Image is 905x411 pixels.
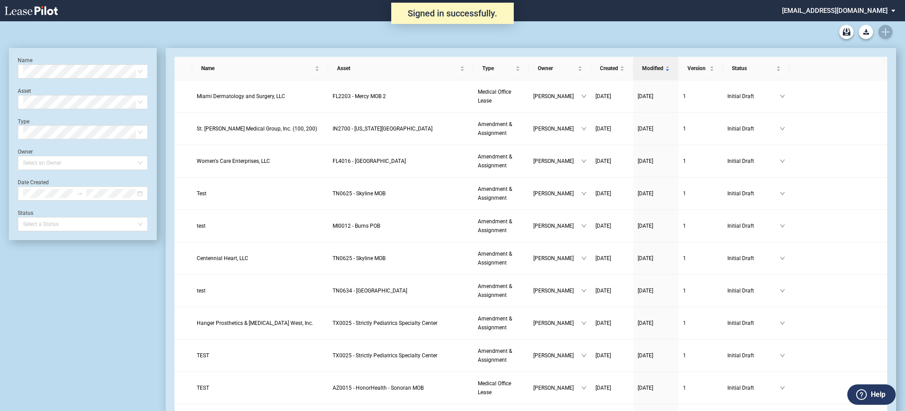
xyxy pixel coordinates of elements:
span: [PERSON_NAME] [533,286,581,295]
span: TEST [197,385,209,391]
span: 1 [683,385,686,391]
a: Test [197,189,324,198]
span: [PERSON_NAME] [533,351,581,360]
span: 1 [683,352,686,359]
span: TN0625 - Skyline MOB [333,190,385,197]
span: Modified [642,64,663,73]
span: down [581,353,587,358]
a: [DATE] [638,351,674,360]
span: [DATE] [638,126,653,132]
label: Date Created [18,179,49,186]
a: Amendment & Assignment [478,314,524,332]
a: [DATE] [595,351,629,360]
a: Amendment & Assignment [478,347,524,364]
span: down [581,126,587,131]
span: Owner [538,64,576,73]
span: [DATE] [638,352,653,359]
span: Initial Draft [727,286,780,295]
span: down [780,353,785,358]
span: 1 [683,93,686,99]
span: [PERSON_NAME] [533,124,581,133]
span: [DATE] [595,158,611,164]
a: [DATE] [638,286,674,295]
span: Initial Draft [727,92,780,101]
span: down [780,256,785,261]
th: Status [723,57,790,80]
span: down [780,126,785,131]
a: [DATE] [638,221,674,230]
a: 1 [683,319,718,328]
span: 1 [683,126,686,132]
span: [DATE] [595,93,611,99]
span: Type [482,64,514,73]
span: Status [732,64,774,73]
span: [DATE] [595,190,611,197]
span: Initial Draft [727,383,780,392]
span: Name [201,64,313,73]
span: [DATE] [638,93,653,99]
span: 1 [683,223,686,229]
span: 1 [683,288,686,294]
a: TN0634 - [GEOGRAPHIC_DATA] [333,286,469,295]
a: [DATE] [638,189,674,198]
a: Amendment & Assignment [478,185,524,202]
a: [DATE] [638,124,674,133]
span: Women's Care Enterprises, LLC [197,158,270,164]
a: Medical Office Lease [478,379,524,397]
span: TEST [197,352,209,359]
label: Owner [18,149,33,155]
span: down [581,191,587,196]
span: down [780,223,785,229]
span: St. Vincent Medical Group, Inc. (100, 200) [197,126,317,132]
span: [DATE] [638,255,653,261]
th: Name [192,57,328,80]
span: [DATE] [638,288,653,294]
a: [DATE] [595,383,629,392]
label: Status [18,210,33,216]
span: down [581,385,587,391]
th: Created [591,57,633,80]
button: Help [847,384,896,405]
span: Amendment & Assignment [478,348,512,363]
a: Archive [839,25,853,39]
span: Initial Draft [727,319,780,328]
span: Asset [337,64,458,73]
a: TN0625 - Skyline MOB [333,189,469,198]
span: Amendment & Assignment [478,218,512,233]
a: Miami Dermatology and Surgery, LLC [197,92,324,101]
span: Amendment & Assignment [478,316,512,331]
th: Version [679,57,723,80]
a: [DATE] [638,383,674,392]
a: 1 [683,124,718,133]
a: [DATE] [595,124,629,133]
a: [DATE] [595,157,629,166]
md-menu: Download Blank Form List [856,25,876,39]
label: Name [18,57,32,63]
span: Initial Draft [727,124,780,133]
span: Amendment & Assignment [478,121,512,136]
span: TX0025 - Strictly Pediatrics Specialty Center [333,320,437,326]
a: Amendment & Assignment [478,249,524,267]
span: [DATE] [595,255,611,261]
span: Initial Draft [727,351,780,360]
span: test [197,288,206,294]
a: Amendment & Assignment [478,217,524,235]
a: 1 [683,92,718,101]
span: TN0634 - Physicians Park [333,288,407,294]
span: [DATE] [638,320,653,326]
span: TX0025 - Strictly Pediatrics Specialty Center [333,352,437,359]
span: down [581,158,587,164]
span: [DATE] [595,320,611,326]
span: down [780,288,785,293]
a: TEST [197,351,324,360]
a: 1 [683,383,718,392]
a: TN0625 - Skyline MOB [333,254,469,263]
span: MI0012 - Burns POB [333,223,380,229]
span: [PERSON_NAME] [533,157,581,166]
a: [DATE] [638,254,674,263]
span: Amendment & Assignment [478,251,512,266]
span: [DATE] [595,385,611,391]
a: TEST [197,383,324,392]
a: St. [PERSON_NAME] Medical Group, Inc. (100, 200) [197,124,324,133]
span: down [780,320,785,326]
